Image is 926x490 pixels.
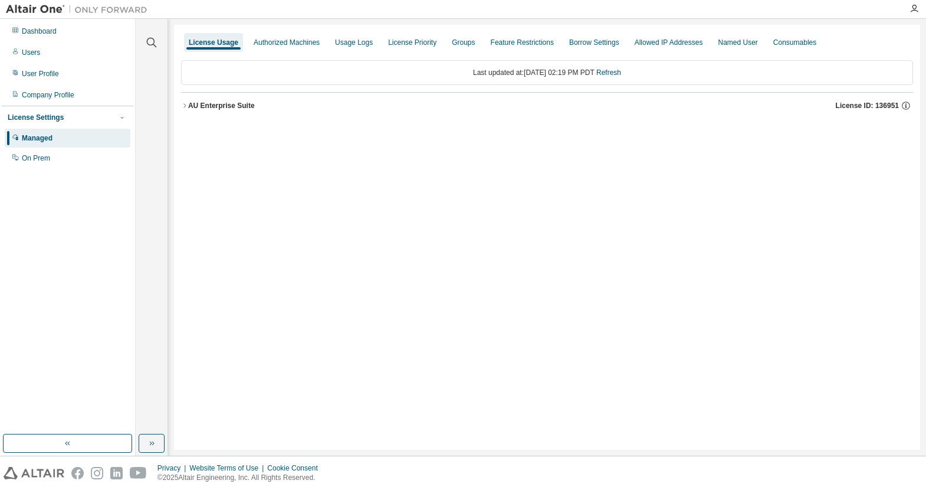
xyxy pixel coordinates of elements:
div: Feature Restrictions [491,38,554,47]
div: Cookie Consent [267,463,324,473]
div: Managed [22,133,52,143]
span: License ID: 136951 [836,101,899,110]
div: Borrow Settings [569,38,619,47]
div: License Usage [189,38,238,47]
div: Consumables [773,38,816,47]
div: Company Profile [22,90,74,100]
div: Allowed IP Addresses [635,38,703,47]
div: Users [22,48,40,57]
div: Named User [718,38,757,47]
div: Dashboard [22,27,57,36]
button: AU Enterprise SuiteLicense ID: 136951 [181,93,913,119]
div: AU Enterprise Suite [188,101,255,110]
div: License Settings [8,113,64,122]
div: On Prem [22,153,50,163]
img: altair_logo.svg [4,467,64,479]
img: linkedin.svg [110,467,123,479]
div: Usage Logs [335,38,373,47]
div: User Profile [22,69,59,79]
div: License Priority [388,38,436,47]
img: facebook.svg [71,467,84,479]
div: Last updated at: [DATE] 02:19 PM PDT [181,60,913,85]
img: youtube.svg [130,467,147,479]
div: Website Terms of Use [189,463,267,473]
img: instagram.svg [91,467,103,479]
a: Refresh [596,68,621,77]
div: Groups [452,38,475,47]
div: Privacy [157,463,189,473]
p: © 2025 Altair Engineering, Inc. All Rights Reserved. [157,473,325,483]
div: Authorized Machines [254,38,320,47]
img: Altair One [6,4,153,15]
